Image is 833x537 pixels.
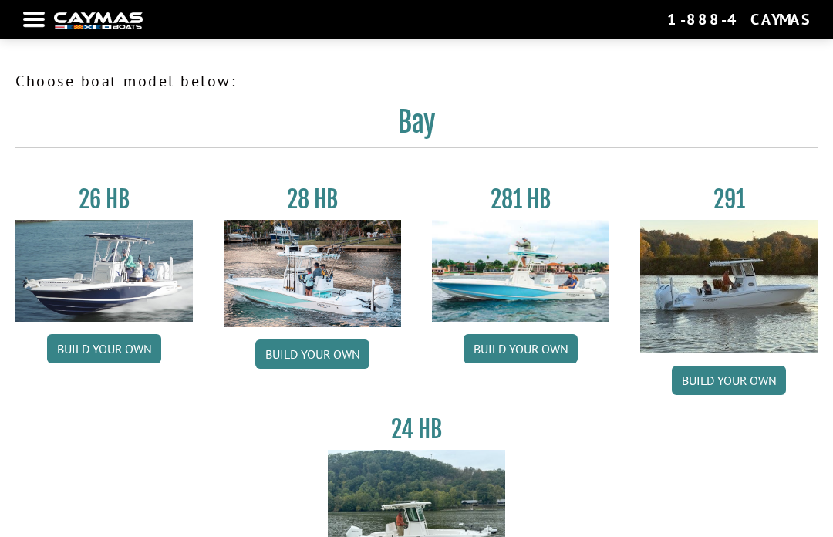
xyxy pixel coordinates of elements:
[54,12,143,29] img: white-logo-c9c8dbefe5ff5ceceb0f0178aa75bf4bb51f6bca0971e226c86eb53dfe498488.png
[224,220,401,327] img: 28_hb_thumbnail_for_caymas_connect.jpg
[15,220,193,322] img: 26_new_photo_resized.jpg
[224,185,401,214] h3: 28 HB
[672,366,786,395] a: Build your own
[640,185,818,214] h3: 291
[15,185,193,214] h3: 26 HB
[328,415,505,444] h3: 24 HB
[15,105,818,148] h2: Bay
[432,220,609,322] img: 28-hb-twin.jpg
[255,339,369,369] a: Build your own
[432,185,609,214] h3: 281 HB
[667,9,810,29] div: 1-888-4CAYMAS
[640,220,818,353] img: 291_Thumbnail.jpg
[464,334,578,363] a: Build your own
[47,334,161,363] a: Build your own
[15,69,818,93] p: Choose boat model below:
